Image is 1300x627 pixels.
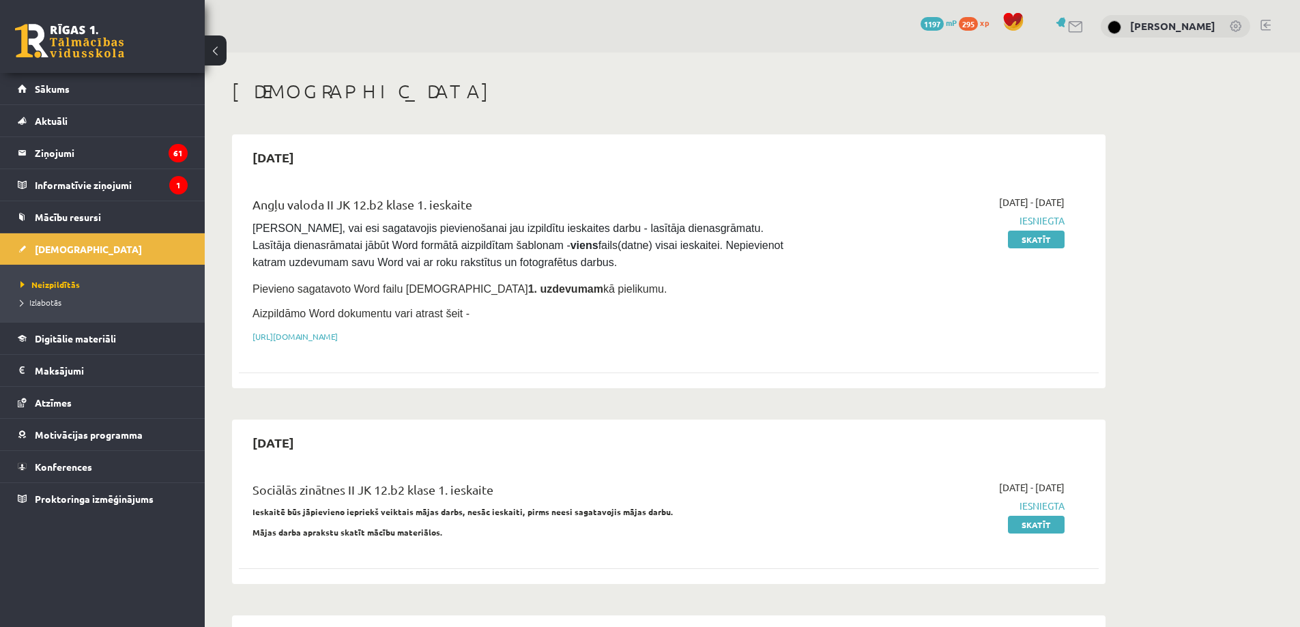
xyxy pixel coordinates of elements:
span: 1197 [921,17,944,31]
a: Informatīvie ziņojumi1 [18,169,188,201]
a: Mācību resursi [18,201,188,233]
a: Digitālie materiāli [18,323,188,354]
span: mP [946,17,957,28]
a: Izlabotās [20,296,191,308]
a: Maksājumi [18,355,188,386]
span: Mācību resursi [35,211,101,223]
span: Konferences [35,461,92,473]
a: Rīgas 1. Tālmācības vidusskola [15,24,124,58]
a: Skatīt [1008,231,1065,248]
strong: 1. uzdevumam [528,283,603,295]
a: Atzīmes [18,387,188,418]
a: Sākums [18,73,188,104]
a: [PERSON_NAME] [1130,19,1215,33]
a: Motivācijas programma [18,419,188,450]
span: Aktuāli [35,115,68,127]
span: Motivācijas programma [35,428,143,441]
legend: Informatīvie ziņojumi [35,169,188,201]
a: Aktuāli [18,105,188,136]
a: Proktoringa izmēģinājums [18,483,188,514]
a: Neizpildītās [20,278,191,291]
strong: Ieskaitē būs jāpievieno iepriekš veiktais mājas darbs, nesāc ieskaiti, pirms neesi sagatavojis mā... [252,506,674,517]
a: 295 xp [959,17,996,28]
h2: [DATE] [239,426,308,458]
strong: viens [570,239,598,251]
div: Angļu valoda II JK 12.b2 klase 1. ieskaite [252,195,787,220]
span: Iesniegta [807,499,1065,513]
img: Anastasija Oblate [1108,20,1121,34]
span: xp [980,17,989,28]
h2: [DATE] [239,141,308,173]
a: Konferences [18,451,188,482]
legend: Maksājumi [35,355,188,386]
a: Skatīt [1008,516,1065,534]
strong: Mājas darba aprakstu skatīt mācību materiālos. [252,527,443,538]
div: Sociālās zinātnes II JK 12.b2 klase 1. ieskaite [252,480,787,506]
a: [DEMOGRAPHIC_DATA] [18,233,188,265]
span: 295 [959,17,978,31]
span: Atzīmes [35,396,72,409]
span: Izlabotās [20,297,61,308]
i: 61 [169,144,188,162]
span: Iesniegta [807,214,1065,228]
h1: [DEMOGRAPHIC_DATA] [232,80,1106,103]
legend: Ziņojumi [35,137,188,169]
span: [DATE] - [DATE] [999,195,1065,209]
span: [PERSON_NAME], vai esi sagatavojis pievienošanai jau izpildītu ieskaites darbu - lasītāja dienasg... [252,222,786,268]
a: 1197 mP [921,17,957,28]
span: Aizpildāmo Word dokumentu vari atrast šeit - [252,308,470,319]
span: Neizpildītās [20,279,80,290]
span: Sākums [35,83,70,95]
i: 1 [169,176,188,194]
span: Proktoringa izmēģinājums [35,493,154,505]
span: [DATE] - [DATE] [999,480,1065,495]
span: Digitālie materiāli [35,332,116,345]
a: [URL][DOMAIN_NAME] [252,331,338,342]
span: Pievieno sagatavoto Word failu [DEMOGRAPHIC_DATA] kā pielikumu. [252,283,667,295]
span: [DEMOGRAPHIC_DATA] [35,243,142,255]
a: Ziņojumi61 [18,137,188,169]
